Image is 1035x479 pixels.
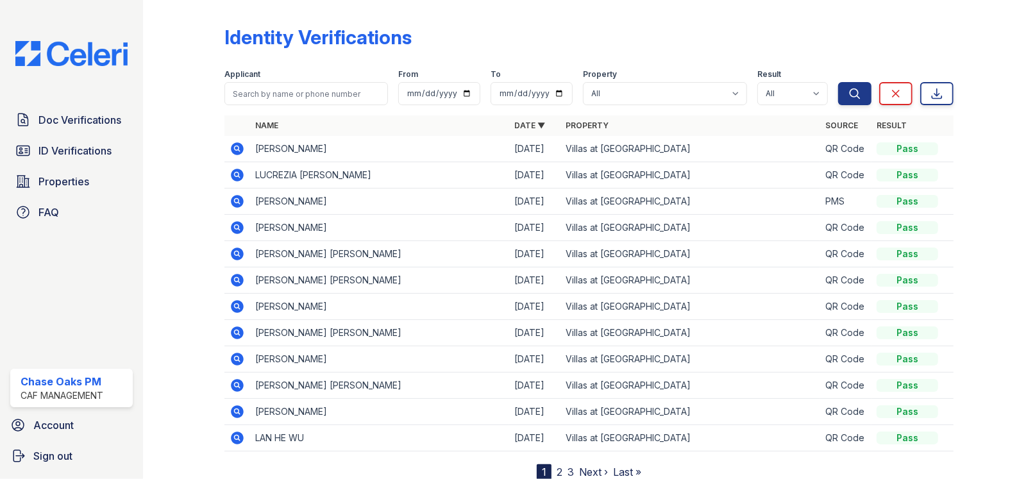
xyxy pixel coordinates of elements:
td: QR Code [820,241,871,267]
a: Sign out [5,443,138,469]
label: From [398,69,418,80]
a: 2 [557,466,562,478]
td: [PERSON_NAME] [250,294,510,320]
td: [PERSON_NAME] [PERSON_NAME] [250,241,510,267]
td: LUCREZIA [PERSON_NAME] [250,162,510,189]
td: [DATE] [509,320,560,346]
div: Identity Verifications [224,26,412,49]
td: QR Code [820,346,871,373]
div: Pass [877,274,938,287]
span: Doc Verifications [38,112,121,128]
td: Villas at [GEOGRAPHIC_DATA] [560,294,820,320]
div: Chase Oaks PM [21,374,103,389]
a: ID Verifications [10,138,133,164]
td: QR Code [820,373,871,399]
label: Result [757,69,781,80]
td: [DATE] [509,346,560,373]
a: Doc Verifications [10,107,133,133]
div: Pass [877,405,938,418]
img: CE_Logo_Blue-a8612792a0a2168367f1c8372b55b34899dd931a85d93a1a3d3e32e68fde9ad4.png [5,41,138,66]
td: [DATE] [509,189,560,215]
span: FAQ [38,205,59,220]
td: [DATE] [509,399,560,425]
td: QR Code [820,294,871,320]
td: Villas at [GEOGRAPHIC_DATA] [560,215,820,241]
td: [PERSON_NAME] [250,346,510,373]
td: Villas at [GEOGRAPHIC_DATA] [560,320,820,346]
td: PMS [820,189,871,215]
td: QR Code [820,136,871,162]
td: [PERSON_NAME] [PERSON_NAME] [250,267,510,294]
td: QR Code [820,425,871,451]
a: Result [877,121,907,130]
label: To [491,69,501,80]
td: QR Code [820,215,871,241]
div: Pass [877,432,938,444]
a: Next › [579,466,608,478]
span: Properties [38,174,89,189]
div: Pass [877,221,938,234]
td: Villas at [GEOGRAPHIC_DATA] [560,425,820,451]
div: Pass [877,326,938,339]
td: Villas at [GEOGRAPHIC_DATA] [560,241,820,267]
td: Villas at [GEOGRAPHIC_DATA] [560,373,820,399]
input: Search by name or phone number [224,82,389,105]
div: Pass [877,248,938,260]
td: Villas at [GEOGRAPHIC_DATA] [560,267,820,294]
td: Villas at [GEOGRAPHIC_DATA] [560,399,820,425]
a: 3 [568,466,574,478]
div: Pass [877,169,938,181]
td: [DATE] [509,373,560,399]
span: ID Verifications [38,143,112,158]
td: [PERSON_NAME] [PERSON_NAME] [250,373,510,399]
a: Last » [613,466,641,478]
td: [DATE] [509,294,560,320]
td: Villas at [GEOGRAPHIC_DATA] [560,162,820,189]
td: [PERSON_NAME] [250,399,510,425]
a: Date ▼ [514,121,545,130]
label: Property [583,69,617,80]
div: Pass [877,379,938,392]
span: Account [33,417,74,433]
td: [DATE] [509,425,560,451]
div: Pass [877,353,938,366]
td: QR Code [820,162,871,189]
div: Pass [877,142,938,155]
td: [DATE] [509,136,560,162]
label: Applicant [224,69,260,80]
td: Villas at [GEOGRAPHIC_DATA] [560,136,820,162]
td: [PERSON_NAME] [250,215,510,241]
td: [PERSON_NAME] [250,189,510,215]
td: [DATE] [509,241,560,267]
td: LAN HE WU [250,425,510,451]
div: CAF Management [21,389,103,402]
td: QR Code [820,267,871,294]
td: Villas at [GEOGRAPHIC_DATA] [560,346,820,373]
td: Villas at [GEOGRAPHIC_DATA] [560,189,820,215]
a: Properties [10,169,133,194]
td: [DATE] [509,162,560,189]
a: FAQ [10,199,133,225]
div: Pass [877,300,938,313]
div: Pass [877,195,938,208]
td: [DATE] [509,267,560,294]
a: Account [5,412,138,438]
td: [DATE] [509,215,560,241]
td: [PERSON_NAME] [250,136,510,162]
td: QR Code [820,399,871,425]
td: QR Code [820,320,871,346]
a: Source [825,121,858,130]
td: [PERSON_NAME] [PERSON_NAME] [250,320,510,346]
span: Sign out [33,448,72,464]
a: Property [566,121,609,130]
a: Name [255,121,278,130]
